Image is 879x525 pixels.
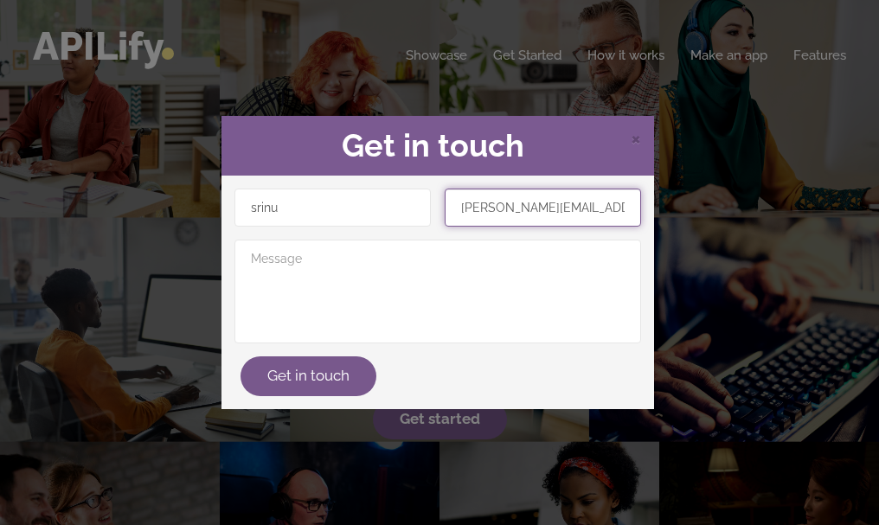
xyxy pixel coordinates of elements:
input: Email [445,189,641,227]
button: Get in touch [241,356,376,396]
input: Name [234,189,431,227]
h2: Get in touch [234,129,641,163]
span: × [631,125,641,150]
span: Close [631,127,641,149]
